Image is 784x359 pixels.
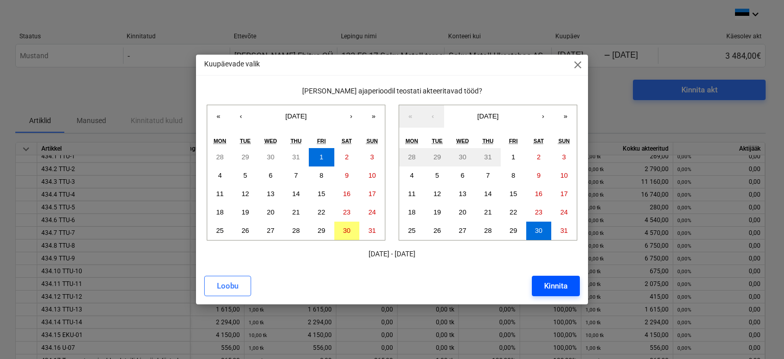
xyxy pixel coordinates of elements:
[359,166,385,185] button: August 10, 2025
[501,166,526,185] button: August 8, 2025
[359,148,385,166] button: August 3, 2025
[320,153,323,161] abbr: August 1, 2025
[461,172,464,179] abbr: August 6, 2025
[258,148,283,166] button: July 30, 2025
[459,208,467,216] abbr: August 20, 2025
[345,172,349,179] abbr: August 9, 2025
[475,203,501,222] button: August 21, 2025
[369,190,376,198] abbr: August 17, 2025
[399,222,425,240] button: August 25, 2025
[399,105,422,128] button: «
[450,203,475,222] button: August 20, 2025
[359,222,385,240] button: August 31, 2025
[217,279,238,293] div: Loobu
[551,185,577,203] button: August 17, 2025
[369,172,376,179] abbr: August 10, 2025
[334,203,360,222] button: August 23, 2025
[399,148,425,166] button: July 28, 2025
[241,208,249,216] abbr: August 19, 2025
[285,112,307,120] span: [DATE]
[290,138,302,144] abbr: Thursday
[560,227,568,234] abbr: August 31, 2025
[511,153,515,161] abbr: August 1, 2025
[501,148,526,166] button: August 1, 2025
[551,148,577,166] button: August 3, 2025
[456,138,469,144] abbr: Wednesday
[551,166,577,185] button: August 10, 2025
[317,208,325,216] abbr: August 22, 2025
[369,227,376,234] abbr: August 31, 2025
[484,208,492,216] abbr: August 21, 2025
[509,138,518,144] abbr: Friday
[558,138,570,144] abbr: Sunday
[241,190,249,198] abbr: August 12, 2025
[292,208,300,216] abbr: August 21, 2025
[475,185,501,203] button: August 14, 2025
[484,153,492,161] abbr: July 31, 2025
[370,153,374,161] abbr: August 3, 2025
[207,203,233,222] button: August 18, 2025
[433,227,441,234] abbr: August 26, 2025
[486,172,489,179] abbr: August 7, 2025
[477,112,499,120] span: [DATE]
[450,166,475,185] button: August 6, 2025
[501,222,526,240] button: August 29, 2025
[484,190,492,198] abbr: August 14, 2025
[267,227,275,234] abbr: August 27, 2025
[475,148,501,166] button: July 31, 2025
[294,172,298,179] abbr: August 7, 2025
[435,172,439,179] abbr: August 5, 2025
[425,222,450,240] button: August 26, 2025
[501,185,526,203] button: August 15, 2025
[283,222,309,240] button: August 28, 2025
[572,59,584,71] span: close
[267,153,275,161] abbr: July 30, 2025
[207,185,233,203] button: August 11, 2025
[230,105,252,128] button: ‹
[511,172,515,179] abbr: August 8, 2025
[408,190,415,198] abbr: August 11, 2025
[406,138,419,144] abbr: Monday
[425,166,450,185] button: August 5, 2025
[252,105,340,128] button: [DATE]
[334,222,360,240] button: August 30, 2025
[369,208,376,216] abbr: August 24, 2025
[233,166,258,185] button: August 5, 2025
[560,190,568,198] abbr: August 17, 2025
[482,138,494,144] abbr: Thursday
[334,166,360,185] button: August 9, 2025
[475,222,501,240] button: August 28, 2025
[233,185,258,203] button: August 12, 2025
[292,227,300,234] abbr: August 28, 2025
[258,166,283,185] button: August 6, 2025
[216,153,224,161] abbr: July 28, 2025
[422,105,444,128] button: ‹
[207,222,233,240] button: August 25, 2025
[258,185,283,203] button: August 13, 2025
[241,153,249,161] abbr: July 29, 2025
[207,105,230,128] button: «
[309,222,334,240] button: August 29, 2025
[551,203,577,222] button: August 24, 2025
[362,105,385,128] button: »
[535,190,543,198] abbr: August 16, 2025
[233,222,258,240] button: August 26, 2025
[204,59,260,69] p: Kuupäevade valik
[501,203,526,222] button: August 22, 2025
[340,105,362,128] button: ›
[399,185,425,203] button: August 11, 2025
[343,227,351,234] abbr: August 30, 2025
[264,138,277,144] abbr: Wednesday
[334,148,360,166] button: August 2, 2025
[267,208,275,216] abbr: August 20, 2025
[551,222,577,240] button: August 31, 2025
[317,138,326,144] abbr: Friday
[292,190,300,198] abbr: August 14, 2025
[258,222,283,240] button: August 27, 2025
[532,105,554,128] button: ›
[526,222,552,240] button: August 30, 2025
[432,138,443,144] abbr: Tuesday
[450,185,475,203] button: August 13, 2025
[292,153,300,161] abbr: July 31, 2025
[526,185,552,203] button: August 16, 2025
